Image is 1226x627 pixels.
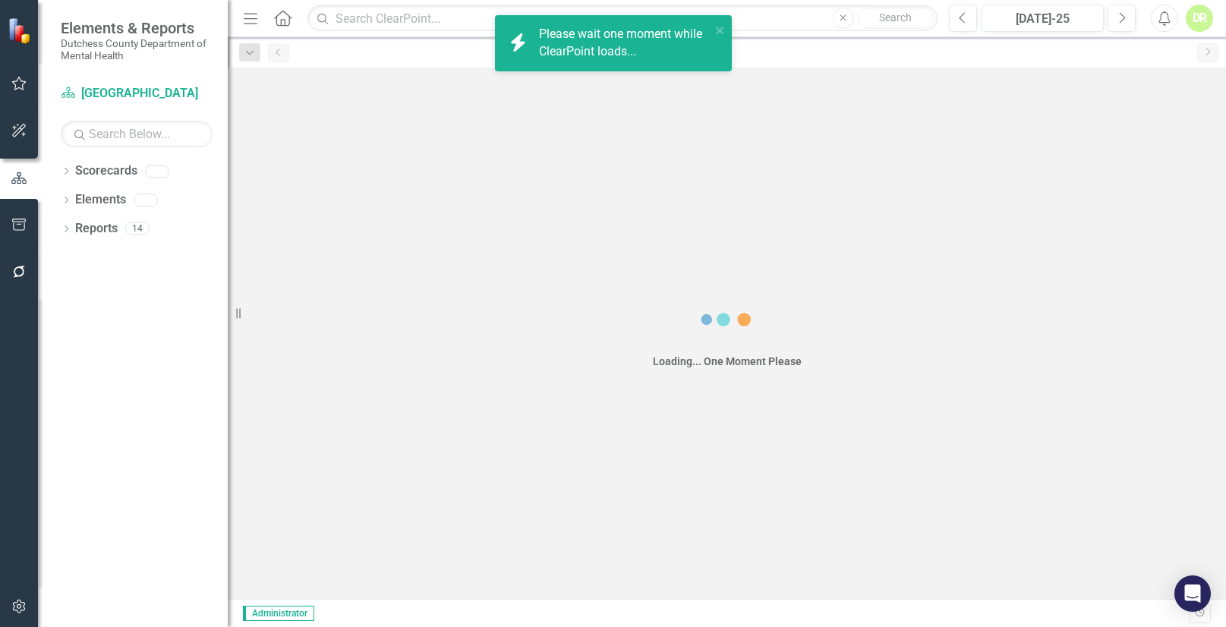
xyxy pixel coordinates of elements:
[243,606,314,621] span: Administrator
[61,37,213,62] small: Dutchess County Department of Mental Health
[715,21,726,39] button: close
[1174,575,1211,612] div: Open Intercom Messenger
[61,19,213,37] span: Elements & Reports
[987,10,1099,28] div: [DATE]-25
[75,220,118,238] a: Reports
[75,162,137,180] a: Scorecards
[1186,5,1213,32] button: DR
[539,26,711,61] div: Please wait one moment while ClearPoint loads...
[61,85,213,102] a: [GEOGRAPHIC_DATA]
[982,5,1105,32] button: [DATE]-25
[125,222,150,235] div: 14
[858,8,934,29] button: Search
[307,5,937,32] input: Search ClearPoint...
[879,11,912,24] span: Search
[653,354,802,369] div: Loading... One Moment Please
[8,17,34,44] img: ClearPoint Strategy
[61,121,213,147] input: Search Below...
[75,191,126,209] a: Elements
